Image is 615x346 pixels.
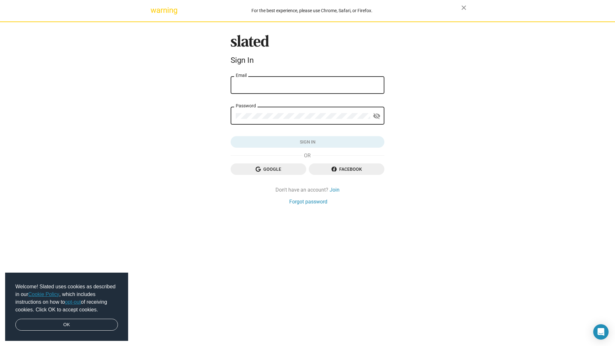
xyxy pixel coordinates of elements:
a: Cookie Policy [28,292,59,297]
a: dismiss cookie message [15,319,118,331]
span: Google [236,163,301,175]
mat-icon: close [460,4,468,12]
sl-branding: Sign In [231,35,384,68]
mat-icon: warning [151,6,158,14]
a: opt-out [65,299,81,305]
mat-icon: visibility_off [373,111,381,121]
div: For the best experience, please use Chrome, Safari, or Firefox. [163,6,461,15]
a: Join [330,186,340,193]
button: Facebook [309,163,384,175]
div: Open Intercom Messenger [593,324,609,340]
div: cookieconsent [5,273,128,341]
button: Show password [370,110,383,123]
div: Don't have an account? [231,186,384,193]
button: Google [231,163,306,175]
div: Sign In [231,56,384,65]
span: Welcome! Slated uses cookies as described in our , which includes instructions on how to of recei... [15,283,118,314]
span: Facebook [314,163,379,175]
a: Forgot password [289,198,327,205]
